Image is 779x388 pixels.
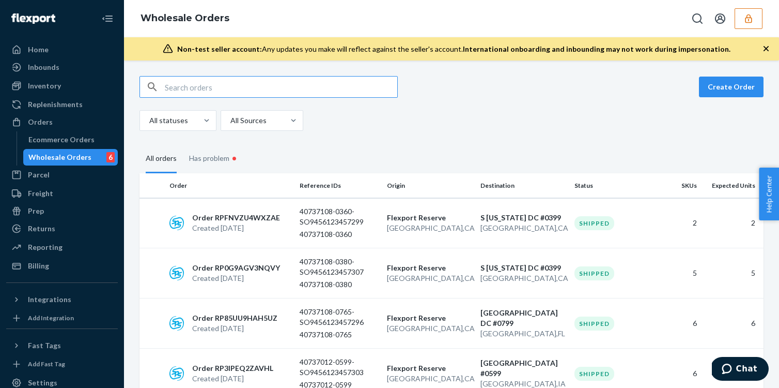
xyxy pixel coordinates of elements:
p: [GEOGRAPHIC_DATA] , FL [480,329,566,339]
div: Returns [28,223,55,234]
div: Fast Tags [28,340,61,351]
td: 5 [701,248,764,299]
p: 40737012-0599-SO9456123457303 [300,357,379,378]
a: Reporting [6,239,118,256]
span: International onboarding and inbounding may not work during impersonation. [463,44,730,53]
a: Parcel [6,167,118,183]
div: Replenishments [28,99,83,110]
p: Order RP85UU9HAH5UZ [192,313,277,323]
img: Flexport logo [11,13,55,24]
input: All Sources [229,115,230,126]
div: Integrations [28,294,71,305]
div: All orders [146,145,177,173]
p: [GEOGRAPHIC_DATA] , CA [387,223,472,233]
div: Shipped [574,216,614,230]
a: Add Fast Tag [6,358,118,370]
div: Home [28,44,49,55]
div: Any updates you make will reflect against the seller's account. [177,44,730,54]
td: 2 [658,198,702,248]
p: S [US_STATE] DC #0399 [480,213,566,223]
p: [GEOGRAPHIC_DATA] , CA [480,223,566,233]
p: Created [DATE] [192,323,277,334]
img: sps-commerce logo [169,366,184,381]
button: Create Order [699,77,764,97]
p: 40737108-0765 [300,330,379,340]
a: Home [6,41,118,58]
p: 40737108-0360 [300,229,379,240]
div: Inbounds [28,62,59,72]
a: Prep [6,203,118,219]
ol: breadcrumbs [132,4,238,34]
p: [GEOGRAPHIC_DATA] , CA [387,273,472,283]
div: Freight [28,188,53,199]
p: 40737108-0360-SO9456123457299 [300,206,379,227]
p: Created [DATE] [192,374,273,384]
iframe: Opens a widget where you can chat to one of our agents [712,357,769,383]
td: 5 [658,248,702,299]
td: 2 [701,198,764,248]
button: Help Center [759,168,779,220]
button: Integrations [6,291,118,308]
div: Shipped [574,266,614,280]
p: Flexport Reserve [387,263,472,273]
div: Settings [28,378,57,388]
p: Flexport Reserve [387,313,472,323]
p: [GEOGRAPHIC_DATA] , CA [480,273,566,283]
p: 40737108-0380-SO9456123457307 [300,257,379,277]
td: 6 [701,299,764,349]
p: 40737108-0380 [300,279,379,290]
a: Add Integration [6,312,118,324]
div: Add Integration [28,314,74,322]
a: Inventory [6,78,118,94]
p: [GEOGRAPHIC_DATA] , CA [387,323,472,334]
div: Shipped [574,317,614,331]
div: Has problem [189,143,239,173]
p: Created [DATE] [192,223,280,233]
p: Order RPFNVZU4WXZAE [192,213,280,223]
p: [GEOGRAPHIC_DATA] #0599 [480,358,566,379]
p: [GEOGRAPHIC_DATA] DC #0799 [480,308,566,329]
img: sps-commerce logo [169,216,184,230]
div: Add Fast Tag [28,360,65,368]
a: Orders [6,114,118,130]
p: Order RP0G9AGV3NQVY [192,263,280,273]
th: Order [165,173,295,198]
button: Close Navigation [97,8,118,29]
th: Destination [476,173,570,198]
div: Wholesale Orders [28,152,91,162]
a: Billing [6,258,118,274]
div: • [229,152,239,165]
button: Fast Tags [6,337,118,354]
div: 6 [106,152,115,162]
div: Ecommerce Orders [28,135,95,145]
th: SKUs [658,173,702,198]
img: sps-commerce logo [169,266,184,280]
button: Open Search Box [687,8,708,29]
p: Flexport Reserve [387,363,472,374]
p: [GEOGRAPHIC_DATA] , CA [387,374,472,384]
div: Reporting [28,242,63,252]
p: Created [DATE] [192,273,280,283]
p: Order RP3IPEQ2ZAVHL [192,363,273,374]
a: Inbounds [6,59,118,76]
th: Status [570,173,658,198]
td: 6 [658,299,702,349]
input: Search orders [165,77,397,97]
p: S [US_STATE] DC #0399 [480,263,566,273]
th: Reference IDs [295,173,383,198]
a: Wholesale Orders6 [23,149,118,166]
a: Freight [6,185,118,202]
div: Billing [28,261,49,271]
p: 40737108-0765-SO9456123457296 [300,307,379,327]
div: Orders [28,117,53,127]
div: Parcel [28,170,50,180]
th: Expected Units [701,173,764,198]
span: Non-test seller account: [177,44,262,53]
div: Prep [28,206,44,216]
div: Inventory [28,81,61,91]
button: Open account menu [710,8,730,29]
a: Ecommerce Orders [23,131,118,148]
img: sps-commerce logo [169,316,184,331]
